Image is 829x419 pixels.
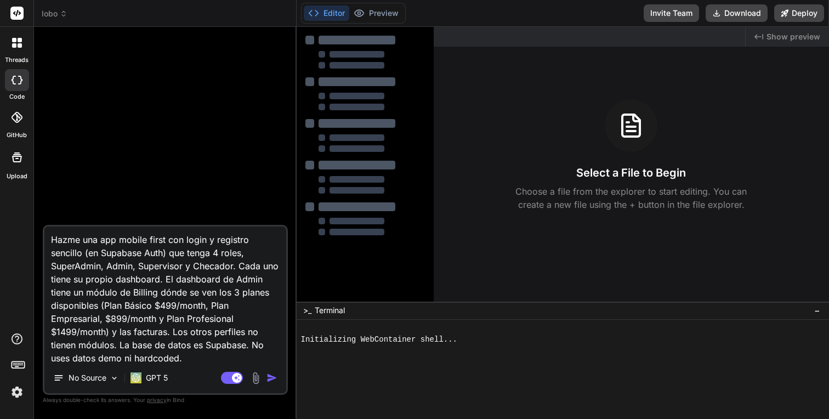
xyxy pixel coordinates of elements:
[147,397,167,403] span: privacy
[130,372,141,383] img: GPT 5
[576,165,686,180] h3: Select a File to Begin
[304,5,349,21] button: Editor
[301,335,457,345] span: Initializing WebContainer shell...
[9,92,25,101] label: code
[315,305,345,316] span: Terminal
[110,373,119,383] img: Pick Models
[814,305,820,316] span: −
[44,227,286,363] textarea: Hazme una app mobile first con login y registro sencillo (en Supabase Auth) que tenga 4 roles, Su...
[766,31,820,42] span: Show preview
[43,395,288,405] p: Always double-check its answers. Your in Bind
[7,131,27,140] label: GitHub
[69,372,106,383] p: No Source
[266,372,277,383] img: icon
[249,372,262,384] img: attachment
[812,302,822,319] button: −
[5,55,29,65] label: threads
[349,5,403,21] button: Preview
[644,4,699,22] button: Invite Team
[774,4,824,22] button: Deploy
[146,372,168,383] p: GPT 5
[42,8,67,19] span: lobo
[303,305,311,316] span: >_
[508,185,754,211] p: Choose a file from the explorer to start editing. You can create a new file using the + button in...
[706,4,768,22] button: Download
[7,172,27,181] label: Upload
[8,383,26,401] img: settings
